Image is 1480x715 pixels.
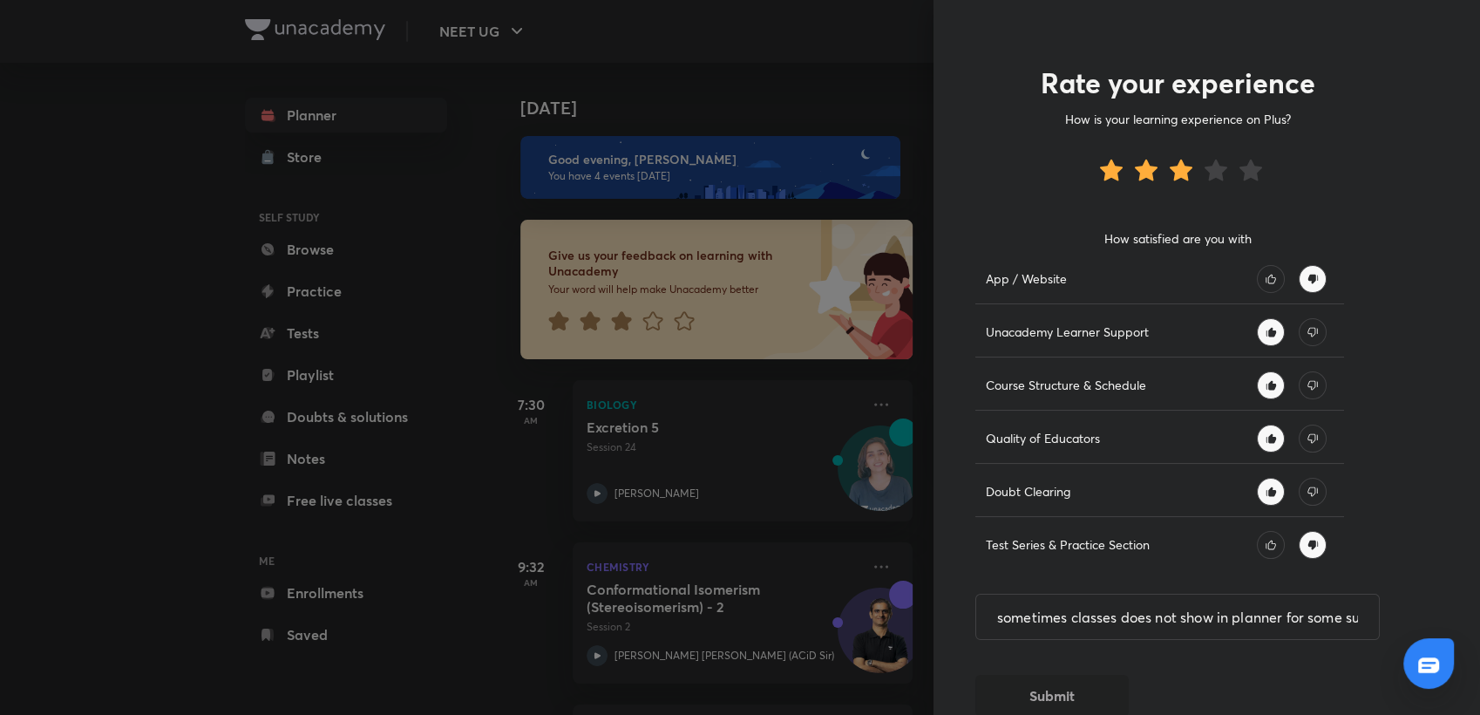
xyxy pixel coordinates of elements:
p: How satisfied are you with [975,229,1380,248]
h2: Rate your experience [975,66,1380,99]
p: App / Website [986,269,1067,288]
p: How is your learning experience on Plus? [975,110,1380,128]
p: Unacademy Learner Support [986,323,1149,341]
input: Tell us more about your experience [976,595,1379,639]
p: Test Series & Practice Section [986,535,1150,554]
p: Quality of Educators [986,429,1100,447]
p: Doubt Clearing [986,482,1070,500]
p: Course Structure & Schedule [986,376,1146,394]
